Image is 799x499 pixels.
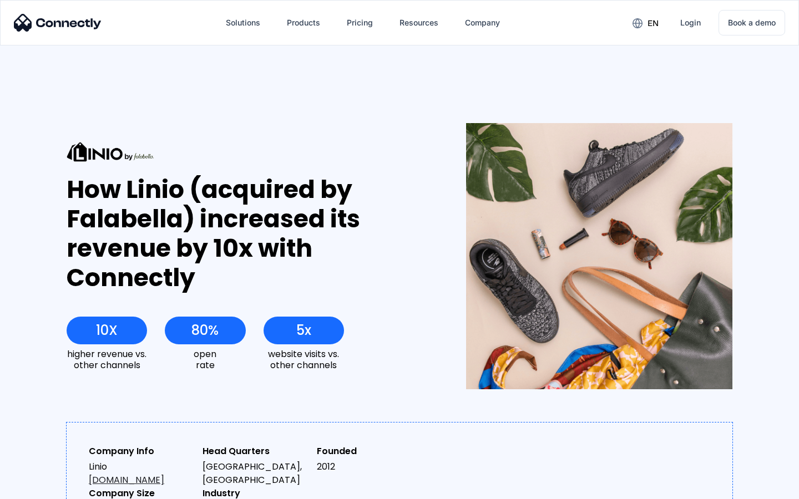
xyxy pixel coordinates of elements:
a: Pricing [338,9,382,36]
div: 80% [191,323,219,338]
div: 5x [296,323,311,338]
div: Company Info [89,445,194,458]
div: website visits vs. other channels [264,349,344,370]
div: Head Quarters [203,445,307,458]
div: en [648,16,659,31]
img: Connectly Logo [14,14,102,32]
aside: Language selected: English [11,480,67,495]
div: Products [287,15,320,30]
div: Pricing [347,15,373,30]
a: [DOMAIN_NAME] [89,473,164,486]
div: open rate [165,349,245,370]
div: How Linio (acquired by Falabella) increased its revenue by 10x with Connectly [67,175,426,292]
div: Founded [317,445,422,458]
div: higher revenue vs. other channels [67,349,147,370]
div: Resources [399,15,438,30]
div: [GEOGRAPHIC_DATA], [GEOGRAPHIC_DATA] [203,460,307,487]
div: 2012 [317,460,422,473]
a: Book a demo [719,10,785,35]
div: 10X [96,323,118,338]
div: Solutions [226,15,260,30]
div: Linio [89,460,194,487]
div: Login [680,15,701,30]
ul: Language list [22,480,67,495]
a: Login [671,9,710,36]
div: Company [465,15,500,30]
